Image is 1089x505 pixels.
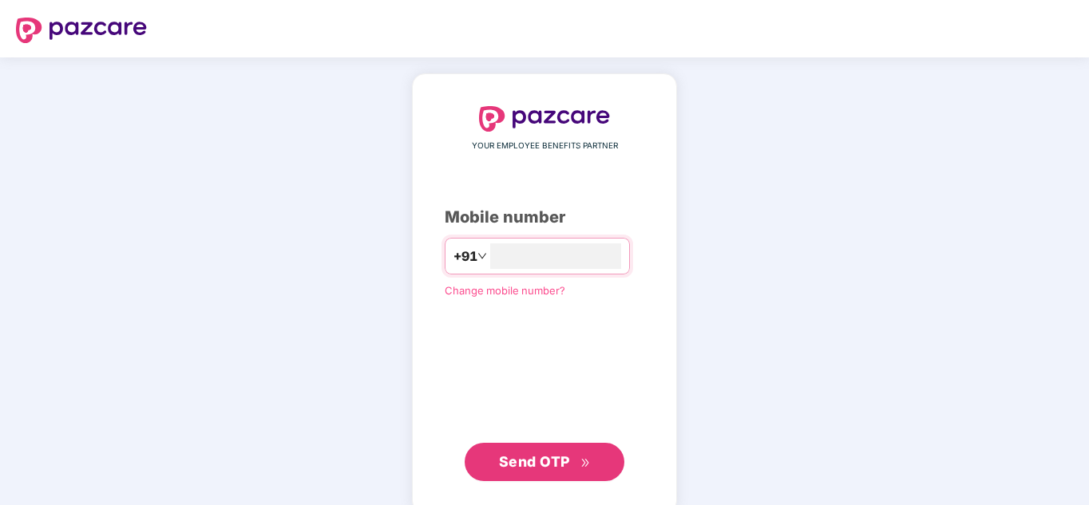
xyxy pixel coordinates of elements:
span: +91 [453,247,477,266]
div: Mobile number [445,205,644,230]
span: double-right [580,458,591,468]
img: logo [479,106,610,132]
span: down [477,251,487,261]
button: Send OTPdouble-right [465,443,624,481]
span: Send OTP [499,453,570,470]
a: Change mobile number? [445,284,565,297]
span: YOUR EMPLOYEE BENEFITS PARTNER [472,140,618,152]
img: logo [16,18,147,43]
